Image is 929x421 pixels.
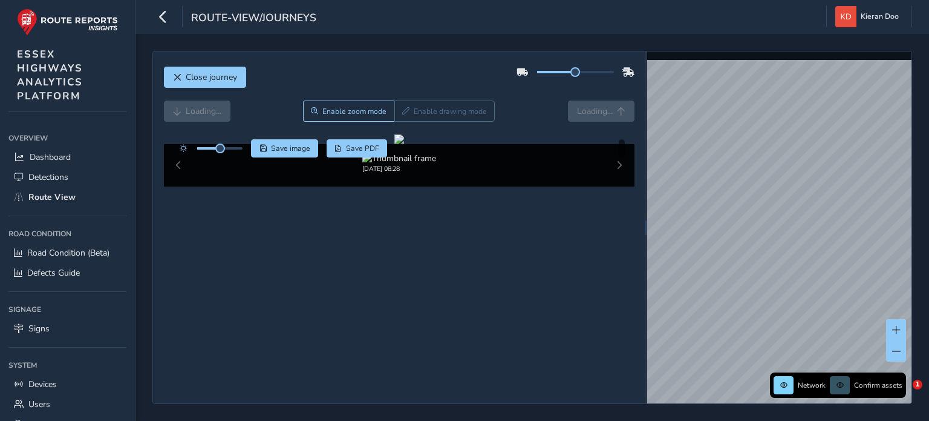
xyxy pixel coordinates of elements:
[8,300,126,319] div: Signage
[8,374,126,394] a: Devices
[861,6,899,27] span: Kieran Doo
[362,164,436,173] div: [DATE] 08:28
[327,139,388,157] button: PDF
[8,263,126,283] a: Defects Guide
[8,147,126,167] a: Dashboard
[8,129,126,147] div: Overview
[835,6,856,27] img: diamond-layout
[888,380,917,409] iframe: Intercom live chat
[28,191,76,203] span: Route View
[303,101,394,122] button: Zoom
[191,10,316,27] span: route-view/journeys
[8,394,126,414] a: Users
[27,267,80,279] span: Defects Guide
[17,47,83,103] span: ESSEX HIGHWAYS ANALYTICS PLATFORM
[271,144,310,153] span: Save image
[913,380,922,390] span: 1
[362,153,436,164] img: Thumbnail frame
[27,247,109,259] span: Road Condition (Beta)
[28,379,57,390] span: Devices
[251,139,318,157] button: Save
[8,243,126,263] a: Road Condition (Beta)
[854,380,902,390] span: Confirm assets
[28,323,50,334] span: Signs
[30,151,71,163] span: Dashboard
[28,399,50,410] span: Users
[28,171,68,183] span: Detections
[164,67,246,88] button: Close journey
[8,167,126,187] a: Detections
[322,107,386,116] span: Enable zoom mode
[8,187,126,207] a: Route View
[186,71,237,83] span: Close journey
[346,144,379,153] span: Save PDF
[8,356,126,374] div: System
[8,319,126,339] a: Signs
[17,8,118,36] img: rr logo
[8,225,126,243] div: Road Condition
[835,6,903,27] button: Kieran Doo
[798,380,826,390] span: Network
